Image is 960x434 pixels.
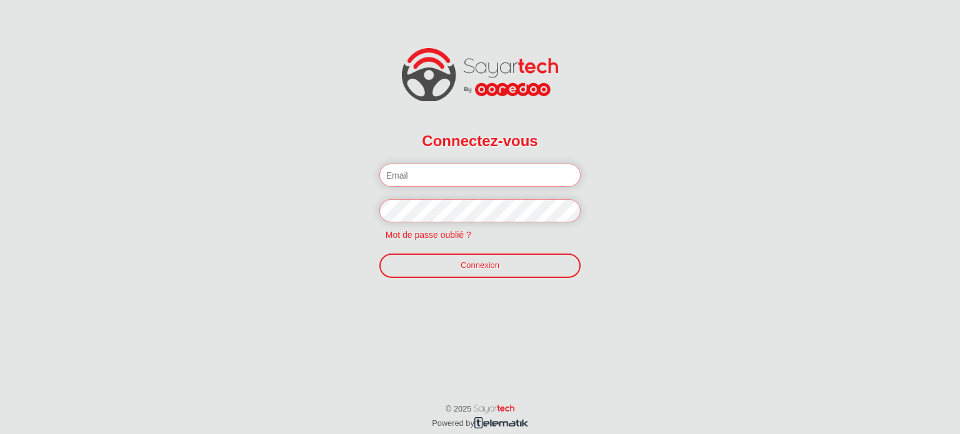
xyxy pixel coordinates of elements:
[392,390,568,430] p: © 2025 Powered by
[379,124,581,157] h2: Connectez-vous
[379,254,581,277] a: Connexion
[379,164,581,187] input: Email
[474,405,514,413] img: word_sayartech.png
[379,230,477,240] a: Mot de passe oublié ?
[474,417,528,428] img: telematik.png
